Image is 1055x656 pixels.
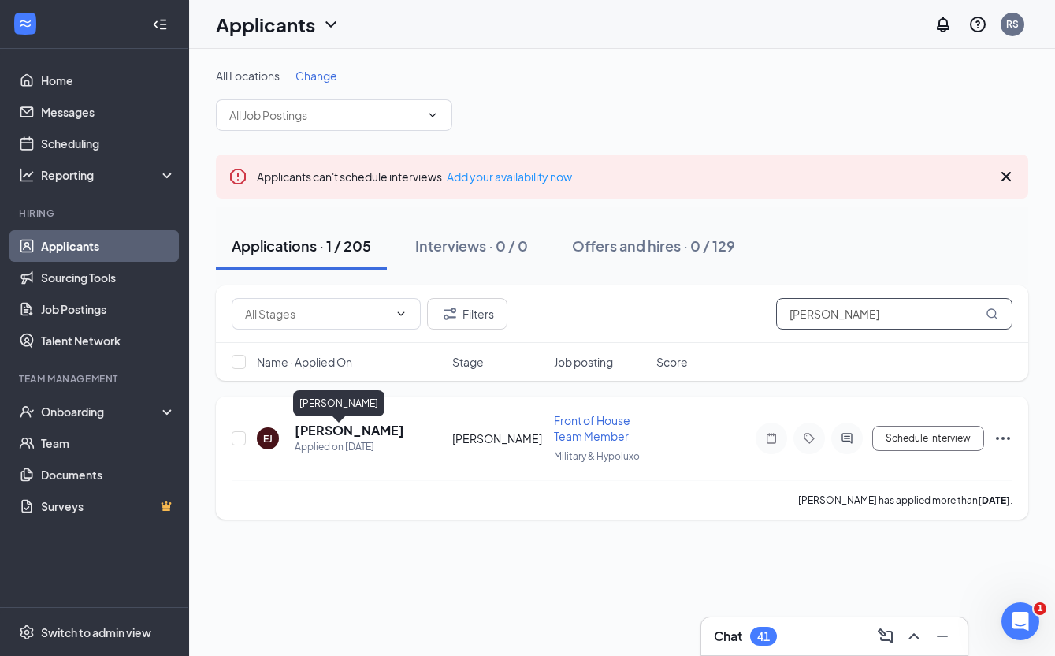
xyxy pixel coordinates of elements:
a: Scheduling [41,128,176,159]
div: Hiring [19,207,173,220]
div: Applications · 1 / 205 [232,236,371,255]
input: All Stages [245,305,388,322]
button: Filter Filters [427,298,507,330]
a: Job Postings [41,293,176,325]
svg: Filter [440,304,459,323]
button: Schedule Interview [872,426,984,451]
svg: ChevronDown [321,15,340,34]
svg: Cross [997,167,1016,186]
div: Reporting [41,167,176,183]
a: Messages [41,96,176,128]
div: Interviews · 0 / 0 [415,236,528,255]
span: Military & Hypoluxo [554,450,640,462]
svg: Minimize [933,627,952,646]
svg: ActiveChat [838,432,856,445]
span: Applicants can't schedule interviews. [257,170,572,184]
span: All Locations [216,69,280,83]
svg: ComposeMessage [876,627,895,646]
svg: Analysis [19,167,35,183]
svg: MagnifyingGlass [986,307,998,320]
span: Change [295,69,337,83]
div: 41 [757,630,770,643]
svg: Collapse [152,17,168,32]
a: Home [41,65,176,96]
h3: Chat [714,628,742,645]
svg: UserCheck [19,404,35,419]
input: All Job Postings [229,106,420,124]
div: Switch to admin view [41,624,151,640]
svg: ChevronUp [905,627,923,646]
svg: Ellipses [994,429,1012,448]
p: [PERSON_NAME] has applied more than . [798,494,1012,507]
iframe: Intercom live chat [1001,602,1039,640]
a: Sourcing Tools [41,262,176,293]
a: Documents [41,459,176,490]
h5: [PERSON_NAME] [295,422,404,439]
svg: ChevronDown [426,109,439,121]
svg: Settings [19,624,35,640]
div: RS [1006,17,1019,31]
h1: Applicants [216,11,315,38]
a: SurveysCrown [41,490,176,522]
div: Team Management [19,372,173,386]
span: 1 [1034,602,1046,615]
a: Talent Network [41,325,176,356]
div: Onboarding [41,404,162,419]
button: Minimize [930,624,955,649]
div: Offers and hires · 0 / 129 [572,236,735,255]
span: Score [656,354,688,370]
input: Search in applications [776,298,1012,330]
span: Stage [452,354,484,370]
a: Applicants [41,230,176,262]
div: Applied on [DATE] [295,439,404,455]
button: ChevronUp [901,624,927,649]
a: Team [41,427,176,459]
div: [PERSON_NAME] [452,430,545,446]
svg: ChevronDown [395,307,407,320]
svg: Error [228,167,247,186]
svg: Notifications [934,15,953,34]
span: Job posting [554,354,613,370]
svg: QuestionInfo [968,15,987,34]
div: EJ [263,432,273,445]
svg: WorkstreamLogo [17,16,33,32]
span: Front of House Team Member [554,413,630,443]
button: ComposeMessage [873,624,898,649]
svg: Note [762,432,781,445]
svg: Tag [800,432,819,445]
a: Add your availability now [447,170,572,184]
span: Name · Applied On [257,354,352,370]
b: [DATE] [978,494,1010,506]
div: [PERSON_NAME] [293,390,384,416]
